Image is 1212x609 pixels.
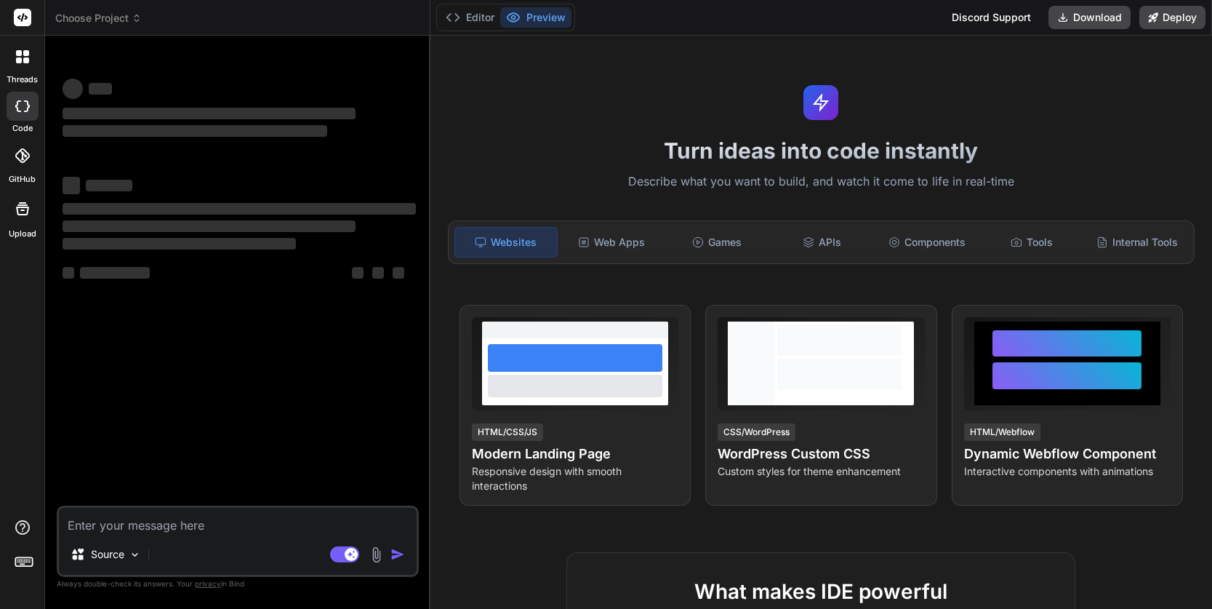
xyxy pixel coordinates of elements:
[129,549,141,561] img: Pick Models
[440,7,500,28] button: Editor
[63,220,356,232] span: ‌
[876,227,978,258] div: Components
[771,227,872,258] div: APIs
[943,6,1040,29] div: Discord Support
[393,267,404,279] span: ‌
[63,108,356,119] span: ‌
[472,464,678,493] p: Responsive design with smooth interactions
[12,122,33,135] label: code
[372,267,384,279] span: ‌
[718,444,924,464] h4: WordPress Custom CSS
[561,227,662,258] div: Web Apps
[63,125,327,137] span: ‌
[89,83,112,95] span: ‌
[981,227,1083,258] div: Tools
[63,203,416,215] span: ‌
[439,172,1203,191] p: Describe what you want to build, and watch it come to life in real-time
[57,577,419,591] p: Always double-check its answers. Your in Bind
[1086,227,1188,258] div: Internal Tools
[454,227,558,258] div: Websites
[390,547,405,562] img: icon
[352,267,364,279] span: ‌
[86,180,132,191] span: ‌
[9,173,36,186] label: GitHub
[63,267,74,279] span: ‌
[439,138,1203,164] h1: Turn ideas into code instantly
[7,73,38,86] label: threads
[63,238,296,250] span: ‌
[80,267,150,279] span: ‌
[472,444,678,464] h4: Modern Landing Page
[55,11,142,25] span: Choose Project
[718,464,924,479] p: Custom styles for theme enhancement
[1139,6,1205,29] button: Deploy
[63,177,80,194] span: ‌
[91,547,124,562] p: Source
[964,423,1040,441] div: HTML/Webflow
[500,7,571,28] button: Preview
[472,423,543,441] div: HTML/CSS/JS
[195,579,221,588] span: privacy
[964,444,1171,464] h4: Dynamic Webflow Component
[590,576,1051,607] h2: What makes IDE powerful
[9,228,36,240] label: Upload
[964,464,1171,479] p: Interactive components with animations
[666,227,768,258] div: Games
[368,546,385,563] img: attachment
[1048,6,1131,29] button: Download
[718,423,795,441] div: CSS/WordPress
[63,79,83,99] span: ‌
